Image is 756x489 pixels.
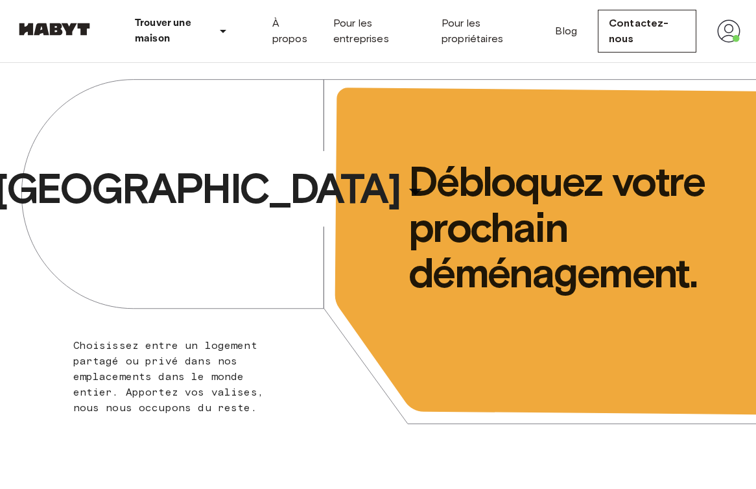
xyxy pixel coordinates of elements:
[333,16,421,47] a: Pour les entreprises
[73,339,264,414] span: Choisissez entre un logement partagé ou privé dans nos emplacements dans le monde entier. Apporte...
[408,160,711,296] span: Débloquez votre prochain déménagement.
[598,10,696,53] a: Contactez-nous
[555,23,577,39] a: Blog
[272,16,313,47] a: À propos
[717,19,740,43] img: avatar
[135,16,210,47] p: Trouver une maison
[442,16,534,47] a: Pour les propriétaires
[16,23,93,36] img: Habyt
